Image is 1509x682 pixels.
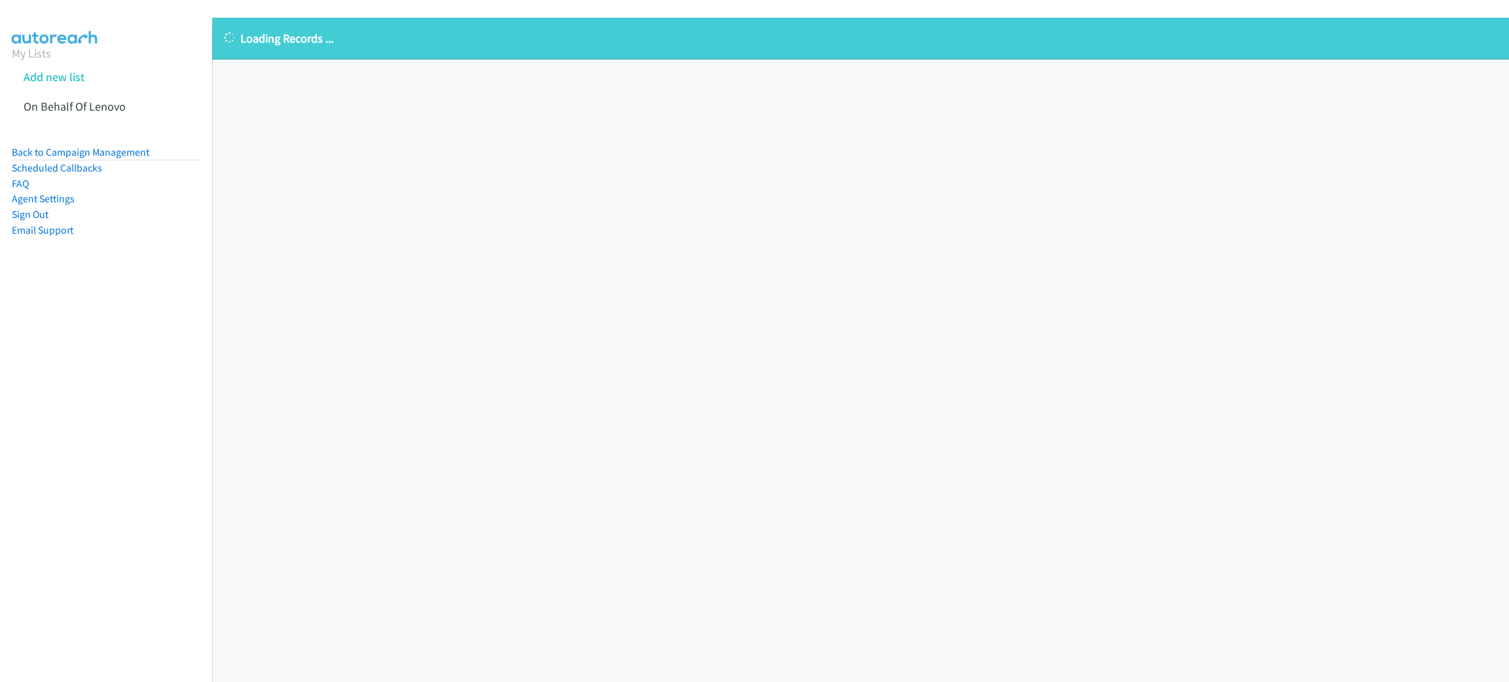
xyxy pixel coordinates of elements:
a: Sign Out [12,208,48,221]
a: FAQ [12,177,29,190]
a: Email Support [12,224,73,236]
a: On Behalf Of Lenovo [24,99,126,114]
a: Back to Campaign Management [12,146,149,158]
a: My Lists [12,46,51,61]
a: Scheduled Callbacks [12,162,102,174]
a: Add new list [24,69,84,84]
p: Loading Records ... [224,29,1497,47]
a: Agent Settings [12,192,75,205]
